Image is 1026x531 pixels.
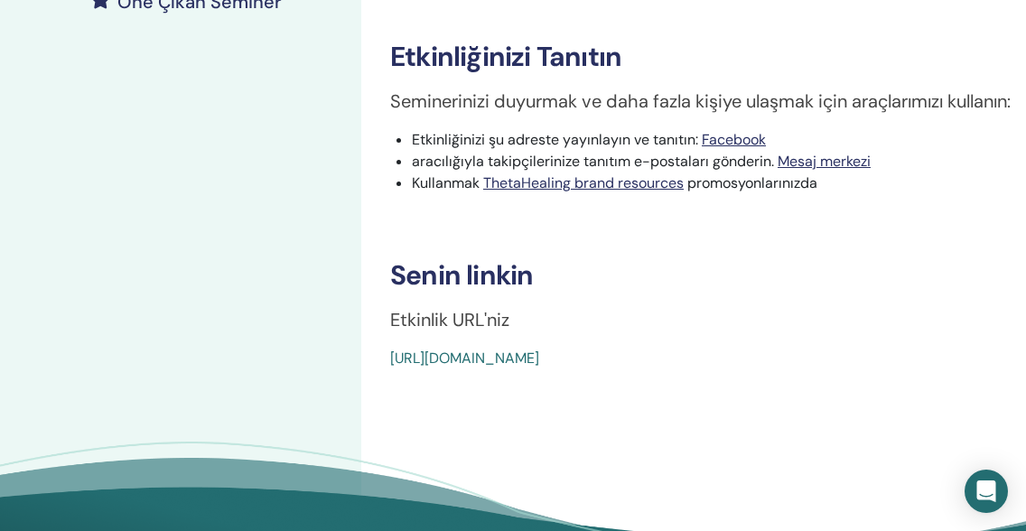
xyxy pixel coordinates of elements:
[778,152,871,171] a: Mesaj merkezi
[483,173,684,192] a: ThetaHealing brand resources
[702,130,766,149] a: Facebook
[390,349,539,368] a: [URL][DOMAIN_NAME]
[965,470,1008,513] div: Open Intercom Messenger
